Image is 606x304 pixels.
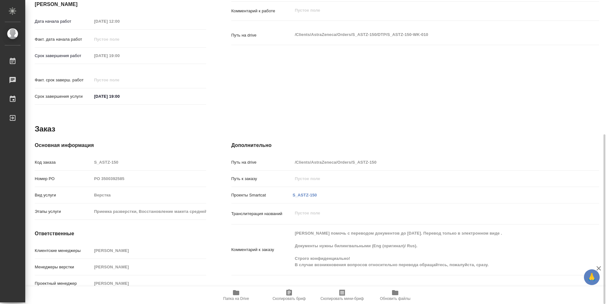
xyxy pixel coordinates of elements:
[92,158,206,167] input: Пустое поле
[231,211,293,217] p: Транслитерация названий
[35,230,206,237] h4: Ответственные
[35,18,92,25] p: Дата начала работ
[231,142,599,149] h4: Дополнительно
[380,296,411,301] span: Обновить файлы
[92,75,147,85] input: Пустое поле
[293,174,568,183] input: Пустое поле
[231,159,293,166] p: Путь на drive
[293,228,568,270] textarea: [PERSON_NAME] помочь с переводом документов до [DATE]. Перевод только в электронном виде . Докуме...
[92,92,147,101] input: ✎ Введи что-нибудь
[293,29,568,40] textarea: /Clients/AstraZeneca/Orders/S_ASTZ-150/DTP/S_ASTZ-150-WK-010
[272,296,306,301] span: Скопировать бриф
[35,248,92,254] p: Клиентские менеджеры
[35,93,92,100] p: Срок завершения услуги
[293,193,317,197] a: S_ASTZ-150
[210,286,263,304] button: Папка на Drive
[263,286,316,304] button: Скопировать бриф
[584,269,600,285] button: 🙏
[92,51,147,60] input: Пустое поле
[369,286,422,304] button: Обновить файлы
[92,262,206,272] input: Пустое поле
[231,32,293,38] p: Путь на drive
[231,8,293,14] p: Комментарий к работе
[231,192,293,198] p: Проекты Smartcat
[231,176,293,182] p: Путь к заказу
[92,17,147,26] input: Пустое поле
[92,279,206,288] input: Пустое поле
[92,190,206,200] input: Пустое поле
[92,174,206,183] input: Пустое поле
[223,296,249,301] span: Папка на Drive
[35,264,92,270] p: Менеджеры верстки
[35,142,206,149] h4: Основная информация
[92,207,206,216] input: Пустое поле
[316,286,369,304] button: Скопировать мини-бриф
[35,124,55,134] h2: Заказ
[320,296,364,301] span: Скопировать мини-бриф
[293,158,568,167] input: Пустое поле
[35,53,92,59] p: Срок завершения работ
[92,246,206,255] input: Пустое поле
[35,1,206,8] h4: [PERSON_NAME]
[231,247,293,253] p: Комментарий к заказу
[35,159,92,166] p: Код заказа
[35,36,92,43] p: Факт. дата начала работ
[35,77,92,83] p: Факт. срок заверш. работ
[35,208,92,215] p: Этапы услуги
[35,192,92,198] p: Вид услуги
[35,280,92,287] p: Проектный менеджер
[35,176,92,182] p: Номер РО
[586,271,597,284] span: 🙏
[92,35,147,44] input: Пустое поле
